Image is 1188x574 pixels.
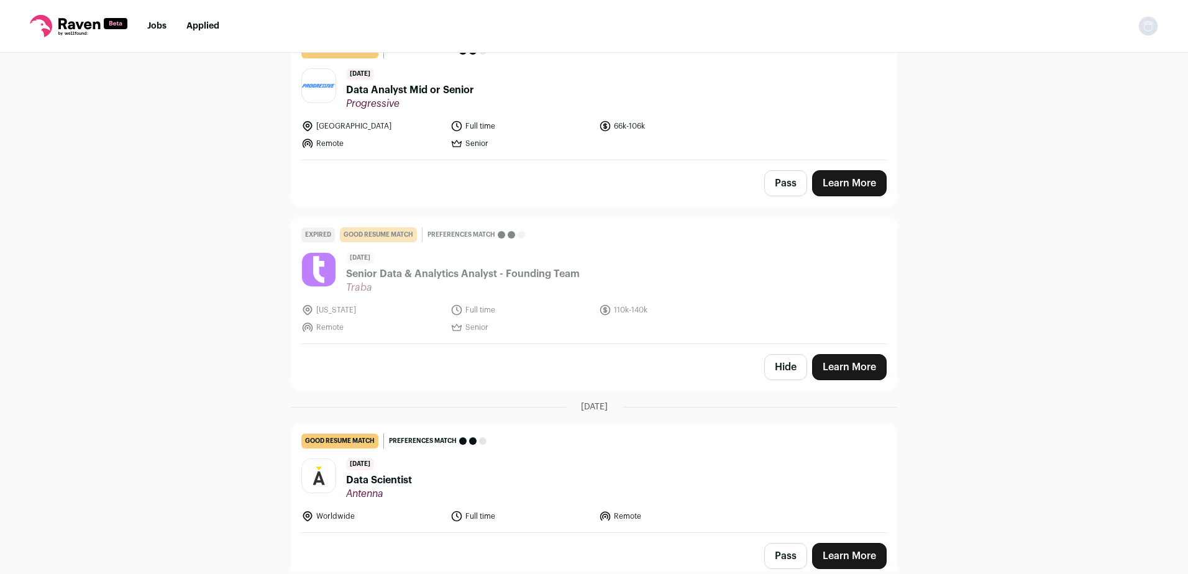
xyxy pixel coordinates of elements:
[599,510,741,522] li: Remote
[812,543,887,569] a: Learn More
[450,321,592,334] li: Senior
[450,120,592,132] li: Full time
[291,34,897,160] a: good resume match Preferences match [DATE] Data Analyst Mid or Senior Progressive [GEOGRAPHIC_DAT...
[812,170,887,196] a: Learn More
[291,217,897,344] a: Expired good resume match Preferences match [DATE] Senior Data & Analytics Analyst - Founding Tea...
[346,281,580,294] span: Traba
[389,435,457,447] span: Preferences match
[346,252,374,264] span: [DATE]
[450,304,592,316] li: Full time
[301,227,335,242] div: Expired
[301,304,443,316] li: [US_STATE]
[301,434,378,449] div: good resume match
[346,458,374,470] span: [DATE]
[301,120,443,132] li: [GEOGRAPHIC_DATA]
[340,227,417,242] div: good resume match
[764,543,807,569] button: Pass
[346,68,374,80] span: [DATE]
[346,83,474,98] span: Data Analyst Mid or Senior
[291,424,897,532] a: good resume match Preferences match [DATE] Data Scientist Antenna Worldwide Full time Remote
[186,22,219,30] a: Applied
[302,459,336,493] img: 686aefb0799dd9b4cb081acb471088b09622f5867561e9cb5dcaf67d9b74f834.jpg
[1138,16,1158,36] img: nopic.png
[599,120,741,132] li: 66k-106k
[764,354,807,380] button: Hide
[1138,16,1158,36] button: Open dropdown
[147,22,167,30] a: Jobs
[302,84,336,88] img: 7aface91e33d699c4042c83f714d86b676a5ce526b36bd4757e69494bf64c61d.png
[346,266,580,281] span: Senior Data & Analytics Analyst - Founding Team
[812,354,887,380] a: Learn More
[764,170,807,196] button: Pass
[301,137,443,150] li: Remote
[301,510,443,522] li: Worldwide
[450,137,592,150] li: Senior
[599,304,741,316] li: 110k-140k
[302,253,336,286] img: 906ba81227801fbc6fa8d272bcc3bdd27b9b72b18a00b4b6d22c89232f98de4d.jpg
[346,473,412,488] span: Data Scientist
[450,510,592,522] li: Full time
[301,321,443,334] li: Remote
[427,229,495,241] span: Preferences match
[346,488,412,500] span: Antenna
[346,98,474,110] span: Progressive
[581,401,608,413] span: [DATE]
